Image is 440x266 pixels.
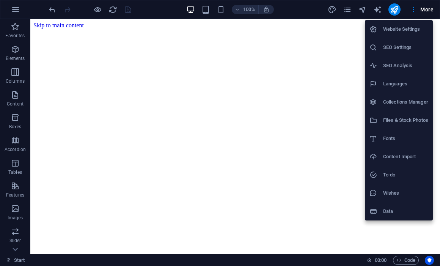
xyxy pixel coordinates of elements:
[3,3,53,9] a: Skip to main content
[383,116,428,125] h6: Files & Stock Photos
[383,25,428,34] h6: Website Settings
[383,79,428,88] h6: Languages
[383,152,428,161] h6: Content Import
[383,43,428,52] h6: SEO Settings
[383,170,428,179] h6: To-do
[383,134,428,143] h6: Fonts
[383,98,428,107] h6: Collections Manager
[383,61,428,70] h6: SEO Analysis
[383,207,428,216] h6: Data
[383,189,428,198] h6: Wishes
